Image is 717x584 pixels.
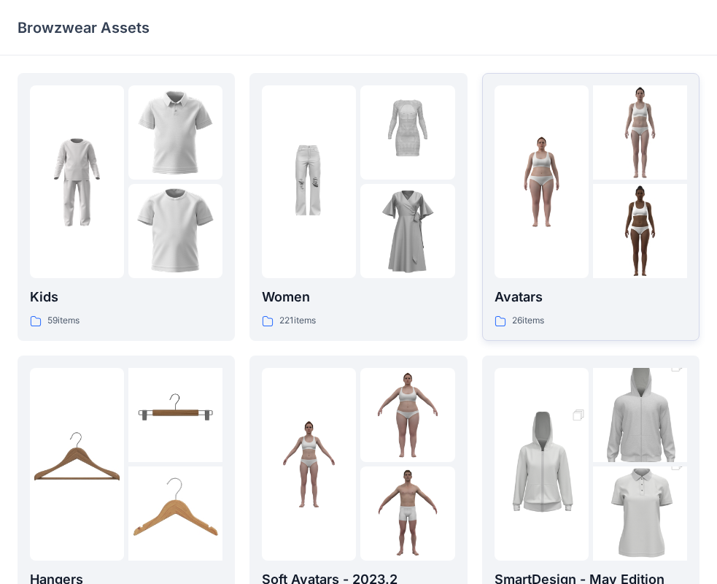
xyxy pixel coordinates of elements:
img: folder 1 [495,135,589,229]
p: 26 items [512,313,544,328]
p: Avatars [495,287,687,307]
img: folder 3 [360,184,454,278]
img: folder 2 [128,368,222,462]
img: folder 1 [262,417,356,511]
img: folder 2 [593,85,687,180]
p: Kids [30,287,222,307]
img: folder 2 [593,345,687,486]
img: folder 3 [128,466,222,561]
img: folder 1 [30,135,124,229]
p: Browzwear Assets [18,18,150,38]
img: folder 1 [495,393,589,535]
a: folder 1folder 2folder 3Kids59items [18,73,235,341]
img: folder 3 [128,184,222,278]
img: folder 2 [128,85,222,180]
p: Women [262,287,454,307]
img: folder 3 [360,466,454,561]
img: folder 1 [262,135,356,229]
img: folder 3 [593,184,687,278]
p: 59 items [47,313,80,328]
img: folder 1 [30,417,124,511]
a: folder 1folder 2folder 3Women221items [249,73,467,341]
img: folder 2 [360,85,454,180]
a: folder 1folder 2folder 3Avatars26items [482,73,699,341]
p: 221 items [279,313,316,328]
img: folder 2 [360,368,454,462]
